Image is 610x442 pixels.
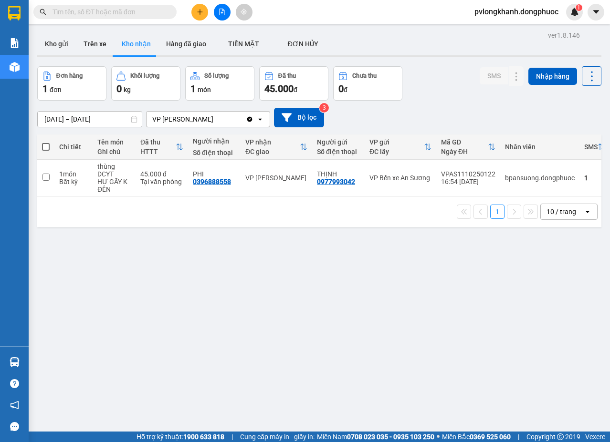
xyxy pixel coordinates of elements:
span: Miền Nam [317,432,434,442]
div: VP [PERSON_NAME] [245,174,307,182]
span: search [40,9,46,15]
button: Khối lượng0kg [111,66,180,101]
span: 1 [190,83,196,94]
span: ĐƠN HỦY [288,40,318,48]
sup: 3 [319,103,329,113]
input: Selected VP Long Khánh. [214,114,215,124]
button: plus [191,4,208,21]
th: Toggle SortBy [579,134,610,160]
div: HTTT [140,148,176,155]
img: warehouse-icon [10,357,20,367]
button: caret-down [588,4,604,21]
span: caret-down [592,8,600,16]
button: Đã thu45.000đ [259,66,328,101]
span: món [198,86,211,93]
sup: 1 [576,4,582,11]
div: Số điện thoại [193,149,236,156]
div: 10 / trang [547,207,576,216]
span: aim [241,9,247,15]
button: Trên xe [76,32,114,55]
img: warehouse-icon [10,62,20,72]
svg: open [584,208,591,216]
span: 0 [116,83,122,94]
div: Tên món [97,138,131,146]
div: ĐC lấy [369,148,424,155]
div: 16:54 [DATE] [441,178,495,185]
button: 1 [490,205,505,219]
span: copyright [557,433,564,440]
button: Số lượng1món [185,66,254,101]
div: ver 1.8.146 [548,30,580,41]
img: logo-vxr [8,6,21,21]
div: VP [PERSON_NAME] [152,114,213,124]
span: | [518,432,519,442]
div: 45.000 đ [140,170,183,178]
span: pvlongkhanh.dongphuoc [467,6,566,18]
div: 0977993042 [317,178,355,185]
span: file-add [219,9,225,15]
button: Nhập hàng [528,68,577,85]
strong: 0369 525 060 [470,433,511,441]
div: Người gửi [317,138,360,146]
div: THỊNH [317,170,360,178]
th: Toggle SortBy [365,134,436,160]
button: Đơn hàng1đơn [37,66,106,101]
div: Người nhận [193,137,236,145]
span: question-circle [10,379,19,388]
span: Miền Bắc [442,432,511,442]
button: SMS [480,67,508,84]
span: 1 [577,4,580,11]
input: Tìm tên, số ĐT hoặc mã đơn [53,7,165,17]
button: Kho gửi [37,32,76,55]
div: Số điện thoại [317,148,360,155]
div: Đã thu [278,72,296,79]
span: 0 [338,83,344,94]
span: đ [344,86,347,93]
div: Mã GD [441,138,488,146]
span: | [231,432,233,442]
div: SMS [584,143,598,151]
input: Select a date range. [38,112,142,127]
div: Đơn hàng [56,72,83,79]
div: Tại văn phòng [140,178,183,185]
strong: 0708 023 035 - 0935 103 250 [347,433,434,441]
button: Bộ lọc [274,108,324,127]
div: Chi tiết [59,143,88,151]
span: Cung cấp máy in - giấy in: [240,432,315,442]
span: 45.000 [264,83,294,94]
span: 1 [42,83,48,94]
button: Kho nhận [114,32,158,55]
div: 1 [584,174,605,182]
div: VP gửi [369,138,424,146]
button: Hàng đã giao [158,32,214,55]
div: Khối lượng [130,72,159,79]
span: đ [294,86,297,93]
button: aim [236,4,252,21]
div: ĐC giao [245,148,300,155]
button: Chưa thu0đ [333,66,402,101]
div: Nhân viên [505,143,575,151]
div: Ghi chú [97,148,131,155]
div: Đã thu [140,138,176,146]
span: kg [124,86,131,93]
th: Toggle SortBy [136,134,188,160]
div: VP nhận [245,138,300,146]
button: file-add [214,4,231,21]
th: Toggle SortBy [436,134,500,160]
div: thùng DCYT [97,163,131,178]
svg: Clear value [246,115,253,123]
span: plus [197,9,203,15]
span: ⚪️ [437,435,440,439]
div: bpansuong.dongphuoc [505,174,575,182]
div: 0396888558 [193,178,231,185]
span: message [10,422,19,431]
div: HƯ GÃY K ĐỀN [97,178,131,193]
img: solution-icon [10,38,20,48]
div: VP Bến xe An Sương [369,174,431,182]
span: Hỗ trợ kỹ thuật: [137,432,224,442]
span: TIỀN MẶT [228,40,259,48]
div: VPAS1110250122 [441,170,495,178]
div: Số lượng [204,72,229,79]
div: Ngày ĐH [441,148,488,155]
span: notification [10,401,19,410]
